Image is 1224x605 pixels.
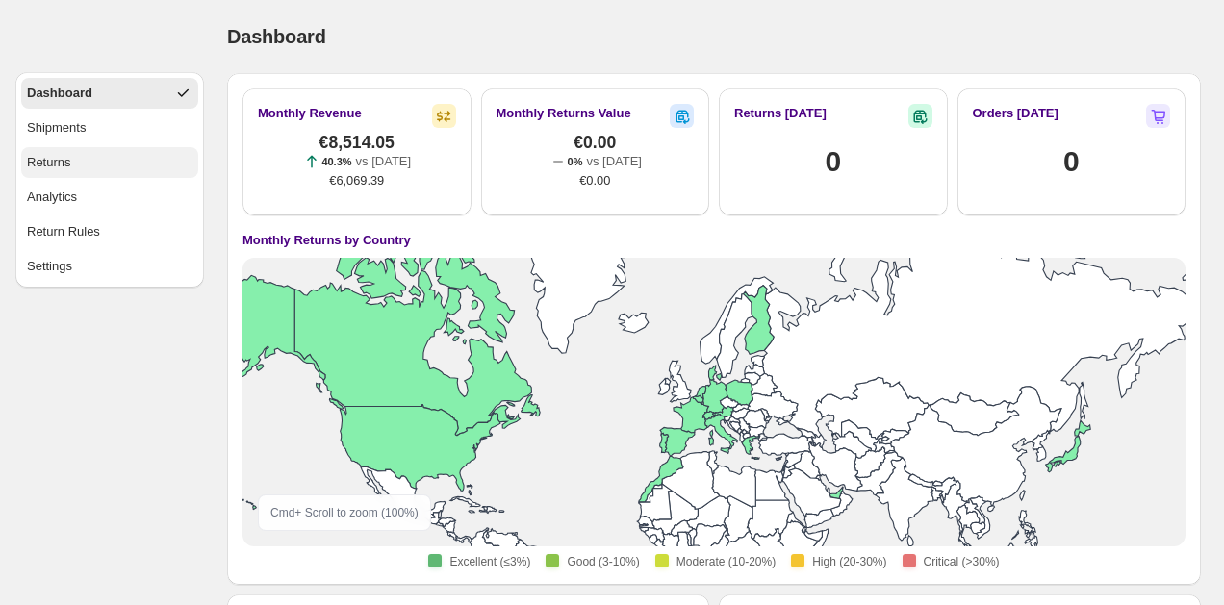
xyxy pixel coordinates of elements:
[27,153,71,172] div: Returns
[27,257,72,276] div: Settings
[319,133,395,152] span: €8,514.05
[27,188,77,207] div: Analytics
[574,133,616,152] span: €0.00
[924,554,1000,569] span: Critical (>30%)
[321,156,351,167] span: 40.3%
[449,554,530,569] span: Excellent (≤3%)
[258,104,362,123] h2: Monthly Revenue
[258,494,431,531] div: Cmd + Scroll to zoom ( 100 %)
[27,222,100,241] div: Return Rules
[356,152,412,171] p: vs [DATE]
[242,231,411,250] h4: Monthly Returns by Country
[1063,142,1079,181] h1: 0
[21,78,198,109] button: Dashboard
[21,182,198,213] button: Analytics
[826,142,841,181] h1: 0
[27,118,86,138] div: Shipments
[21,147,198,178] button: Returns
[21,113,198,143] button: Shipments
[812,554,886,569] span: High (20-30%)
[21,251,198,282] button: Settings
[579,171,610,190] span: €0.00
[586,152,642,171] p: vs [DATE]
[21,216,198,247] button: Return Rules
[567,554,639,569] span: Good (3-10%)
[497,104,631,123] h2: Monthly Returns Value
[27,84,92,103] div: Dashboard
[568,156,583,167] span: 0%
[973,104,1058,123] h2: Orders [DATE]
[734,104,827,123] h2: Returns [DATE]
[329,171,384,190] span: €6,069.39
[227,26,326,47] span: Dashboard
[676,554,776,569] span: Moderate (10-20%)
